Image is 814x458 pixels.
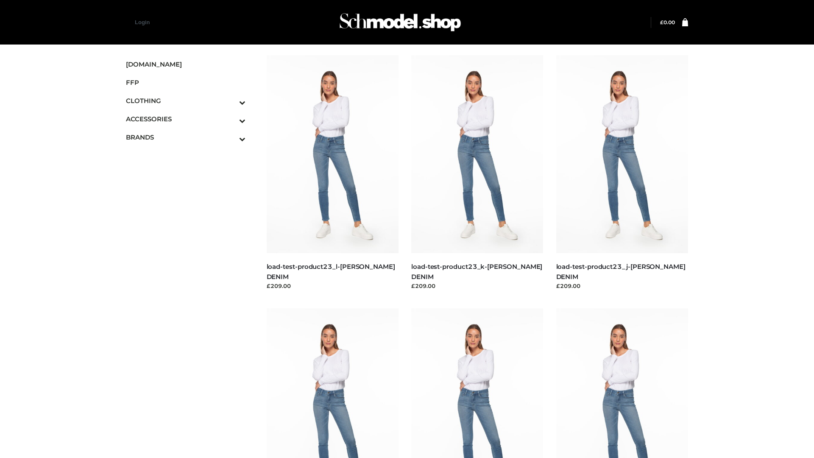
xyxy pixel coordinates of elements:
bdi: 0.00 [660,19,675,25]
a: CLOTHINGToggle Submenu [126,92,245,110]
a: [DOMAIN_NAME] [126,55,245,73]
a: £0.00 [660,19,675,25]
a: ACCESSORIESToggle Submenu [126,110,245,128]
span: CLOTHING [126,96,245,106]
a: load-test-product23_j-[PERSON_NAME] DENIM [556,263,686,280]
div: £209.00 [267,282,399,290]
button: Toggle Submenu [216,92,245,110]
img: Schmodel Admin 964 [337,6,464,39]
a: BRANDSToggle Submenu [126,128,245,146]
span: £ [660,19,663,25]
div: £209.00 [556,282,689,290]
div: £209.00 [411,282,544,290]
button: Toggle Submenu [216,110,245,128]
span: ACCESSORIES [126,114,245,124]
span: FFP [126,78,245,87]
span: BRANDS [126,132,245,142]
button: Toggle Submenu [216,128,245,146]
a: Login [135,19,150,25]
a: FFP [126,73,245,92]
span: [DOMAIN_NAME] [126,59,245,69]
a: load-test-product23_k-[PERSON_NAME] DENIM [411,263,542,280]
a: load-test-product23_l-[PERSON_NAME] DENIM [267,263,395,280]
